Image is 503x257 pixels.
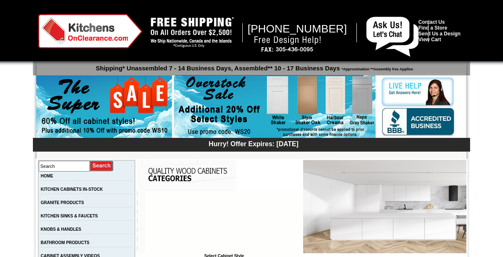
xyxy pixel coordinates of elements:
[41,174,53,178] a: HOME
[41,187,103,192] a: KITCHEN CABINETS IN-STOCK
[418,31,461,37] a: Send Us a Design
[41,200,84,205] a: GRANITE PRODUCTS
[303,160,466,253] img: Soho White
[90,160,114,172] input: Submit
[418,25,447,31] a: Find a Store
[41,240,90,245] a: BATHROOM PRODUCTS
[340,65,413,71] span: *Approximation **Assembly Fee Applies
[145,191,303,254] iframe: Browser incompatible
[41,227,81,232] a: KNOBS & HANDLES
[38,14,142,48] img: Kitchens on Clearance Logo
[418,37,441,42] a: View Cart
[418,19,445,25] a: Contact Us
[248,22,347,35] span: [PHONE_NUMBER]
[41,214,98,218] a: KITCHEN SINKS & FAUCETS
[37,61,470,72] p: Shipping* Unassembled 7 - 14 Business Days, Assembled** 10 - 17 Business Days
[37,139,470,148] div: Hurry! Offer Expires: [DATE]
